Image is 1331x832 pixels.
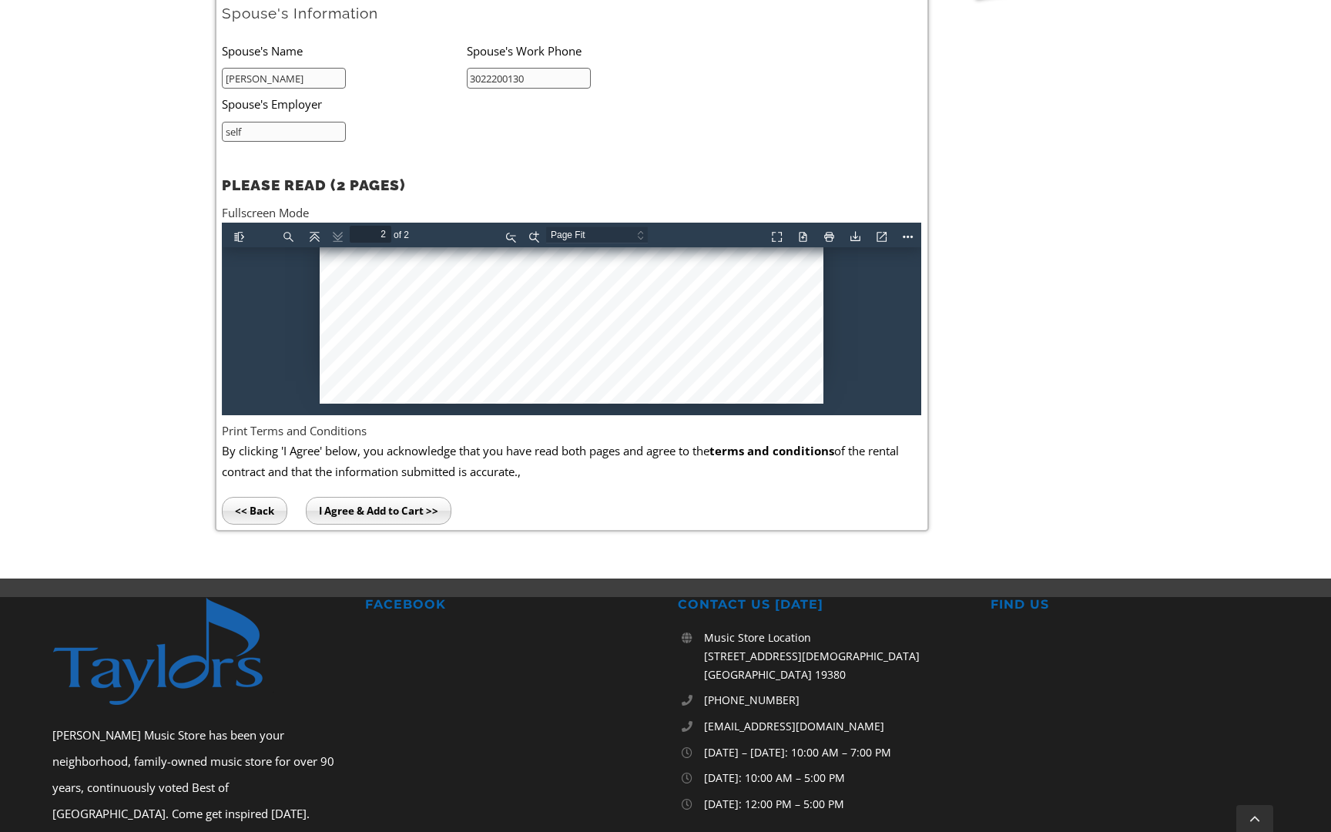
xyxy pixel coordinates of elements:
b: terms and conditions [709,443,834,458]
span: of 2 [169,4,193,21]
a: [EMAIL_ADDRESS][DOMAIN_NAME] [704,717,967,736]
h2: Spouse's Information [222,4,921,23]
p: [DATE]: 10:00 AM – 5:00 PM [704,769,967,787]
a: [PHONE_NUMBER] [704,691,967,710]
h2: FACEBOOK [365,597,653,613]
li: Spouse's Work Phone [467,35,712,66]
input: Page [128,3,169,20]
h2: CONTACT US [DATE] [678,597,966,613]
input: << Back [222,497,287,525]
select: Zoom [324,4,443,20]
img: footer-logo [52,597,295,706]
li: Spouse's Name [222,35,467,66]
p: [DATE] – [DATE]: 10:00 AM – 7:00 PM [704,743,967,762]
a: Print Terms and Conditions [222,423,367,438]
p: [DATE]: 12:00 PM – 5:00 PM [704,795,967,814]
a: Fullscreen Mode [222,205,309,220]
p: By clicking 'I Agree' below, you acknowledge that you have read both pages and agree to the of th... [222,441,921,481]
span: [EMAIL_ADDRESS][DOMAIN_NAME] [704,719,884,733]
input: I Agree & Add to Cart >> [306,497,451,525]
span: [PERSON_NAME] Music Store has been your neighborhood, family-owned music store for over 90 years,... [52,727,334,821]
p: Music Store Location [STREET_ADDRESS][DEMOGRAPHIC_DATA] [GEOGRAPHIC_DATA] 19380 [704,629,967,683]
h2: FIND US [991,597,1279,613]
li: Spouse's Employer [222,89,662,120]
strong: PLEASE READ (2 PAGES) [222,176,405,193]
